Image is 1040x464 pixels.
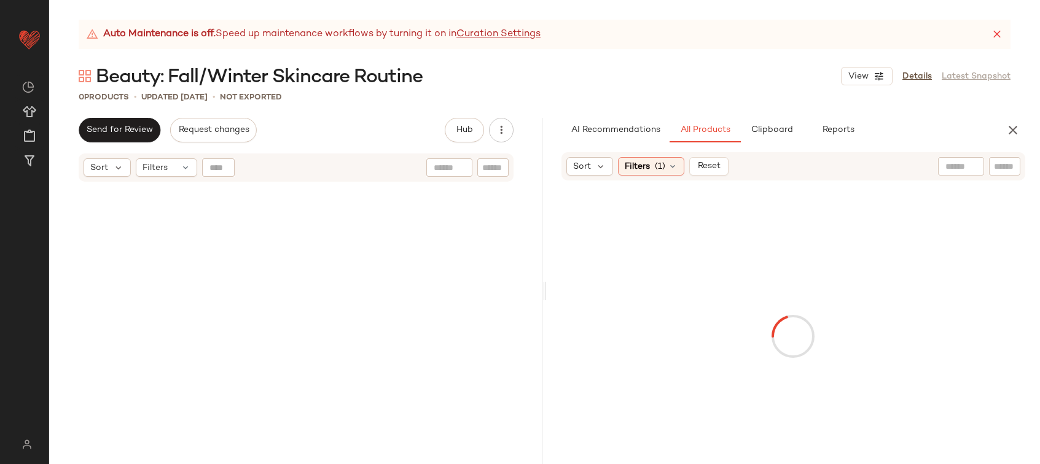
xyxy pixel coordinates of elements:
[573,160,591,173] span: Sort
[220,91,282,104] p: Not Exported
[79,91,129,104] div: Products
[821,125,854,135] span: Reports
[143,161,168,174] span: Filters
[103,27,216,42] strong: Auto Maintenance is off.
[79,93,84,102] span: 0
[750,125,792,135] span: Clipboard
[96,65,423,90] span: Beauty: Fall/Winter Skincare Routine
[689,157,729,176] button: Reset
[79,118,160,142] button: Send for Review
[170,118,256,142] button: Request changes
[15,439,39,449] img: svg%3e
[134,91,136,104] span: •
[86,125,153,135] span: Send for Review
[456,27,541,42] a: Curation Settings
[90,161,108,174] span: Sort
[570,125,660,135] span: AI Recommendations
[679,125,730,135] span: All Products
[902,70,932,83] a: Details
[86,27,541,42] div: Speed up maintenance workflows by turning it on in
[655,160,665,173] span: (1)
[697,161,721,171] span: Reset
[79,70,91,82] img: svg%3e
[178,125,249,135] span: Request changes
[445,118,484,142] button: Hub
[17,27,42,52] img: heart_red.DM2ytmEG.svg
[848,72,869,82] span: View
[141,91,208,104] p: updated [DATE]
[455,125,472,135] span: Hub
[841,67,893,85] button: View
[22,81,34,93] img: svg%3e
[213,91,215,104] span: •
[625,160,650,173] span: Filters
